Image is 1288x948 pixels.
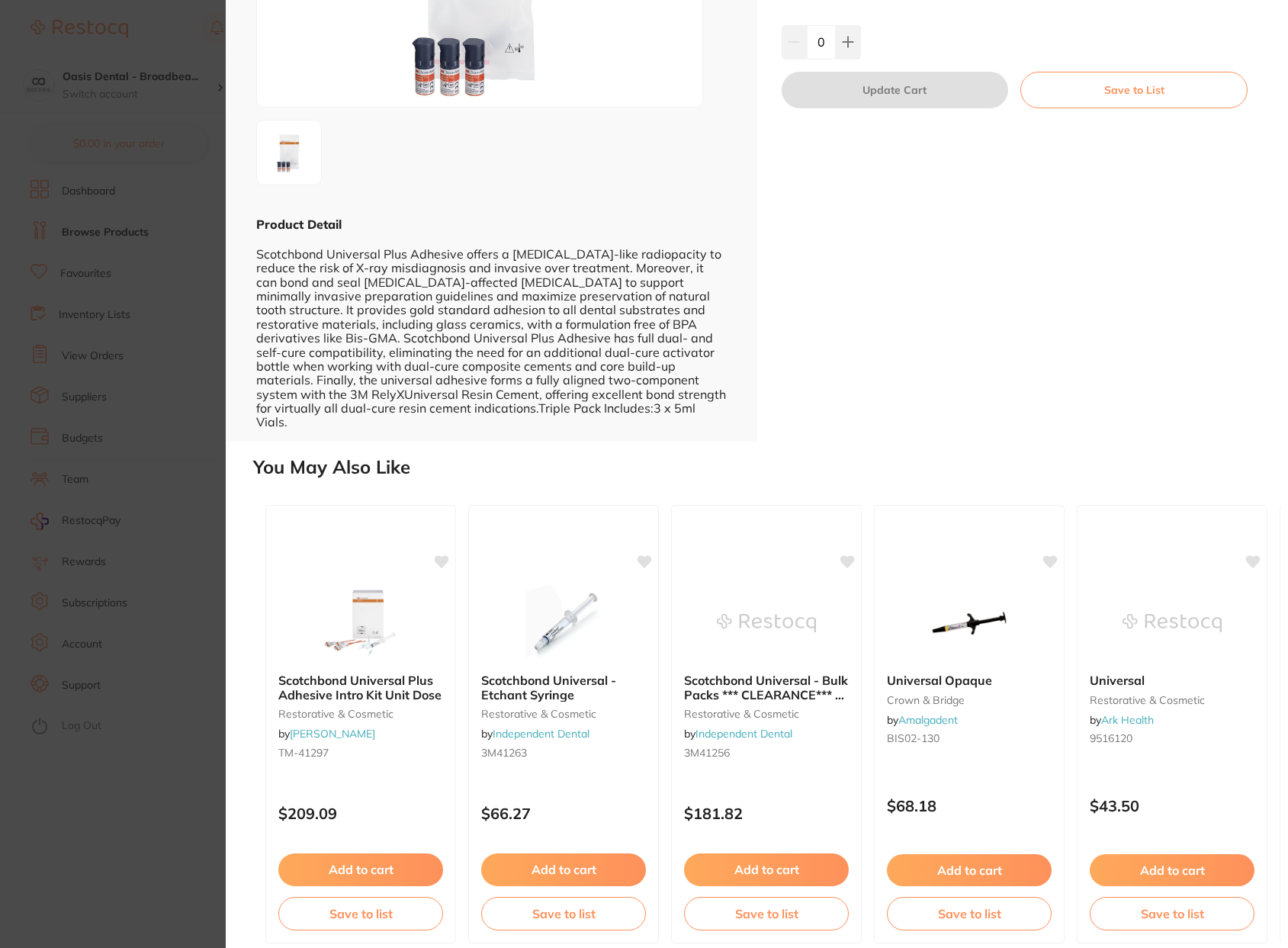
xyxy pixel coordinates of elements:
[782,72,1009,108] button: Update Cart
[290,727,375,741] a: [PERSON_NAME]
[481,708,646,720] small: restorative & cosmetic
[278,747,443,759] small: TM-41297
[1090,694,1254,706] small: restorative & cosmetic
[717,585,816,661] img: Scotchbond Universal - Bulk Packs *** CLEARANCE*** - 100 Unidose
[256,233,727,429] div: Scotchbond Universal Plus Adhesive offers a [MEDICAL_DATA]-like radiopacity to reduce the risk of...
[684,708,849,720] small: restorative & cosmetic
[481,805,646,822] p: $66.27
[278,673,443,702] b: Scotchbond Universal Plus Adhesive Intro Kit Unit Dose
[481,673,646,702] b: Scotchbond Universal - Etchant Syringe
[311,585,410,661] img: Scotchbond Universal Plus Adhesive Intro Kit Unit Dose
[684,805,849,822] p: $181.82
[887,694,1052,706] small: crown & bridge
[695,727,792,741] a: Independent Dental
[684,673,849,702] b: Scotchbond Universal - Bulk Packs *** CLEARANCE*** - 100 Unidose
[1090,713,1154,727] span: by
[1090,897,1254,930] button: Save to list
[887,673,1052,687] b: Universal Opaque
[493,727,589,741] a: Independent Dental
[684,747,849,759] small: 3M41256
[1020,72,1248,108] button: Save to List
[887,897,1052,930] button: Save to list
[920,585,1019,661] img: Universal Opaque
[1090,797,1254,815] p: $43.50
[278,727,375,741] span: by
[684,727,792,741] span: by
[278,853,443,885] button: Add to cart
[481,853,646,885] button: Add to cart
[887,854,1052,886] button: Add to cart
[684,897,849,930] button: Save to list
[1090,673,1254,687] b: Universal
[887,732,1052,744] small: BIS02-130
[1123,585,1222,661] img: Universal
[887,713,958,727] span: by
[278,708,443,720] small: restorative & cosmetic
[1090,732,1254,744] small: 9516120
[514,585,613,661] img: Scotchbond Universal - Etchant Syringe
[278,897,443,930] button: Save to list
[481,897,646,930] button: Save to list
[278,805,443,822] p: $209.09
[684,853,849,885] button: Add to cart
[253,457,1282,478] h2: You May Also Like
[1101,713,1154,727] a: Ark Health
[887,797,1052,815] p: $68.18
[898,713,958,727] a: Amalgadent
[1090,854,1254,886] button: Add to cart
[256,217,342,232] b: Product Detail
[481,747,646,759] small: 3M41263
[262,125,316,180] img: MTkyMA
[481,727,589,741] span: by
